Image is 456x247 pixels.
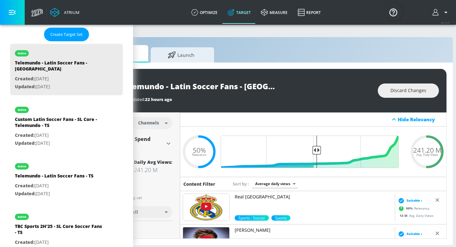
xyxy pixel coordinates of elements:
input: Final Threshold [225,136,402,168]
div: Channels [135,120,162,125]
span: 13 M [400,213,409,217]
span: Suitable › [407,231,422,236]
p: [DATE] [15,131,104,139]
a: Atrium [50,8,79,17]
button: Create Target Set [44,28,89,41]
span: Sort by [233,181,249,187]
a: optimize [186,1,223,24]
div: activeCustom Latin Soccer Fans - SL Core - Telemundo - TSCreated:[DATE]Updated:[DATE] [10,100,123,152]
button: Open Resource Center [384,3,402,21]
p: Real [GEOGRAPHIC_DATA] [235,194,392,200]
div: activeTelemundo - Latin Soccer Fans - TSCreated:[DATE]Updated:[DATE] [10,157,123,202]
div: Suitable › [396,197,422,204]
div: Custom Latin Soccer Fans - SL Core - Telemundo - TS [15,116,104,131]
div: 99.0% [271,215,290,221]
p: [DATE] [15,190,93,198]
button: Discard Changes [378,83,439,98]
div: Avg. Daily Views [396,213,434,218]
p: [DATE] [15,238,104,246]
div: 99.0% [235,215,269,221]
span: 50% [193,147,206,153]
a: Real [GEOGRAPHIC_DATA] [235,194,392,215]
div: Suitable › [396,230,422,237]
span: 22 hours ago [145,97,172,102]
span: Sports [271,215,290,221]
div: activeTelemundo - Latin Soccer Fans - [GEOGRAPHIC_DATA]Created:[DATE]Updated:[DATE] [10,44,123,95]
div: Relevancy [396,204,429,213]
p: [DATE] [15,139,104,147]
span: v 4.19.0 [441,21,450,24]
div: Relevancy [396,237,429,246]
span: Discard Changes [390,87,426,95]
span: Updated: [15,140,36,146]
span: Created: [15,132,35,138]
span: Updated: [15,190,36,197]
div: 241.20 M [134,166,172,174]
div: Telemundo - Latin Soccer Fans - TS [15,173,93,182]
span: 99 % [406,206,414,211]
div: Last Updated: [119,97,371,102]
div: active [18,108,26,111]
span: 241.20 M [413,147,441,153]
a: measure [256,1,293,24]
div: Hide Relevancy [180,112,446,127]
div: Average daily views [252,179,298,188]
span: Relevance [192,153,206,157]
div: TBC Sports 2H'25 - SL Core Soccer Fans - TS [15,223,104,238]
div: active [18,215,26,218]
div: active [18,165,26,168]
div: Atrium [61,10,79,15]
p: [DATE] [15,182,93,190]
img: UUWV3obpZVGgJ3j9FVhEjF2Q [183,194,229,221]
p: [DATE] [15,83,104,91]
span: Created: [15,183,35,189]
a: Report [293,1,326,24]
div: Telemundo - Latin Soccer Fans - [GEOGRAPHIC_DATA] [15,60,104,75]
span: Create Target Set [50,31,83,38]
p: [PERSON_NAME] [235,227,392,233]
span: Updated: [15,83,36,90]
span: Avg. Daily Views [416,153,438,157]
span: Created: [15,76,35,82]
div: Daily Avg Views: [134,159,172,165]
a: Target [223,1,256,24]
span: Suitable › [407,198,422,203]
h6: Content Filter [183,181,215,187]
div: active [18,52,26,55]
span: Sports - Soccer [235,215,269,221]
span: Created: [15,239,35,245]
span: Launch [157,47,205,63]
p: [DATE] [15,75,104,83]
div: Hide Relevancy [398,116,443,123]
